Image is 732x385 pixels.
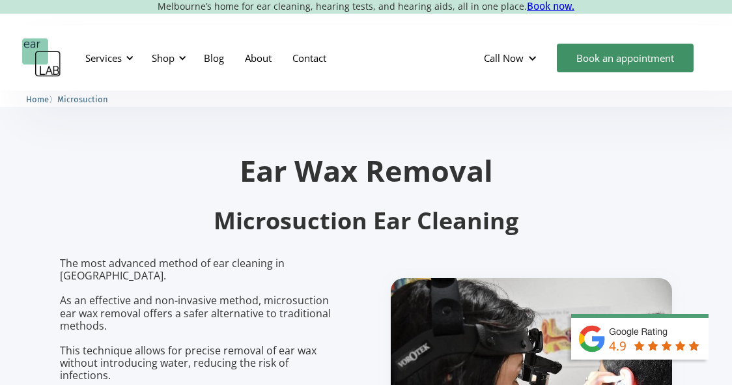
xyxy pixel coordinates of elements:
div: Services [85,51,122,64]
li: 〉 [26,93,57,106]
a: home [22,38,61,78]
div: Services [77,38,137,78]
div: Shop [144,38,190,78]
a: About [234,39,282,77]
a: Book an appointment [557,44,694,72]
span: Microsuction [57,94,108,104]
div: Call Now [473,38,550,78]
p: The most advanced method of ear cleaning in [GEOGRAPHIC_DATA]. As an effective and non-invasive m... [60,257,341,382]
h2: Microsuction Ear Cleaning [60,206,672,236]
a: Contact [282,39,337,77]
div: Call Now [484,51,524,64]
div: Shop [152,51,175,64]
a: Blog [193,39,234,77]
span: Home [26,94,49,104]
h1: Ear Wax Removal [60,156,672,185]
a: Home [26,93,49,105]
a: Microsuction [57,93,108,105]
